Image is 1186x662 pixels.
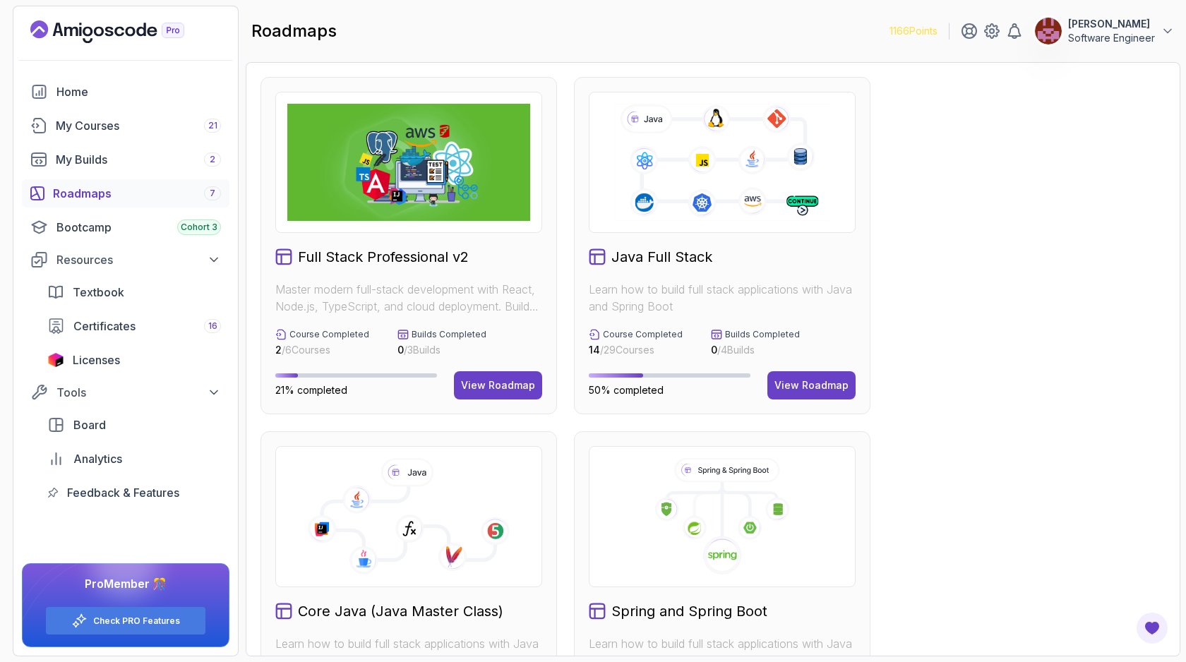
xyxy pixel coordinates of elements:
[589,281,856,315] p: Learn how to build full stack applications with Java and Spring Boot
[73,284,124,301] span: Textbook
[56,117,221,134] div: My Courses
[39,411,229,439] a: board
[39,479,229,507] a: feedback
[30,20,217,43] a: Landing page
[589,343,683,357] p: / 29 Courses
[22,213,229,241] a: bootcamp
[298,601,503,621] h2: Core Java (Java Master Class)
[56,251,221,268] div: Resources
[56,83,221,100] div: Home
[73,351,120,368] span: Licenses
[1068,17,1155,31] p: [PERSON_NAME]
[22,179,229,207] a: roadmaps
[397,343,486,357] p: / 3 Builds
[412,329,486,340] p: Builds Completed
[774,378,849,392] div: View Roadmap
[711,343,800,357] p: / 4 Builds
[39,312,229,340] a: certificates
[45,606,206,635] button: Check PRO Features
[210,154,215,165] span: 2
[39,278,229,306] a: textbook
[73,416,106,433] span: Board
[725,329,800,340] p: Builds Completed
[611,601,767,621] h2: Spring and Spring Boot
[56,384,221,401] div: Tools
[73,318,136,335] span: Certificates
[275,281,542,315] p: Master modern full-stack development with React, Node.js, TypeScript, and cloud deployment. Build...
[603,329,683,340] p: Course Completed
[397,344,404,356] span: 0
[39,445,229,473] a: analytics
[22,247,229,272] button: Resources
[275,384,347,396] span: 21% completed
[589,344,600,356] span: 14
[22,145,229,174] a: builds
[1034,17,1175,45] button: user profile image[PERSON_NAME]Software Engineer
[589,384,664,396] span: 50% completed
[22,78,229,106] a: home
[47,353,64,367] img: jetbrains icon
[275,343,369,357] p: / 6 Courses
[210,188,215,199] span: 7
[22,380,229,405] button: Tools
[1068,31,1155,45] p: Software Engineer
[208,320,217,332] span: 16
[53,185,221,202] div: Roadmaps
[251,20,337,42] h2: roadmaps
[56,151,221,168] div: My Builds
[56,219,221,236] div: Bootcamp
[711,344,717,356] span: 0
[39,346,229,374] a: licenses
[73,450,122,467] span: Analytics
[93,615,180,627] a: Check PRO Features
[767,371,856,399] button: View Roadmap
[289,329,369,340] p: Course Completed
[22,112,229,140] a: courses
[611,247,712,267] h2: Java Full Stack
[1135,611,1169,645] button: Open Feedback Button
[298,247,469,267] h2: Full Stack Professional v2
[461,378,535,392] div: View Roadmap
[1035,18,1062,44] img: user profile image
[67,484,179,501] span: Feedback & Features
[275,344,282,356] span: 2
[454,371,542,399] button: View Roadmap
[181,222,217,233] span: Cohort 3
[890,24,938,38] p: 1166 Points
[287,104,530,221] img: Full Stack Professional v2
[208,120,217,131] span: 21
